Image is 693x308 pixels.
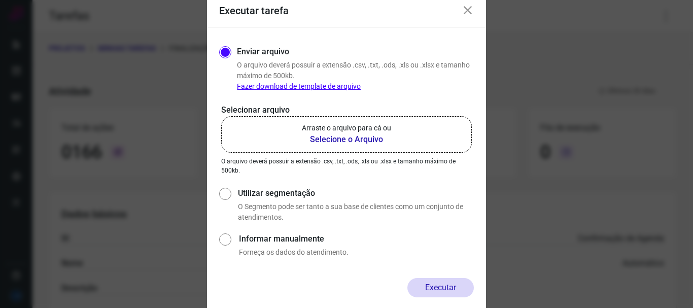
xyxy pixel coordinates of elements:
[237,60,474,92] p: O arquivo deverá possuir a extensão .csv, .txt, .ods, .xls ou .xlsx e tamanho máximo de 500kb.
[302,123,391,133] p: Arraste o arquivo para cá ou
[221,157,472,175] p: O arquivo deverá possuir a extensão .csv, .txt, .ods, .xls ou .xlsx e tamanho máximo de 500kb.
[237,82,361,90] a: Fazer download de template de arquivo
[237,46,289,58] label: Enviar arquivo
[238,187,474,199] label: Utilizar segmentação
[239,233,474,245] label: Informar manualmente
[302,133,391,146] b: Selecione o Arquivo
[219,5,289,17] h3: Executar tarefa
[239,247,474,258] p: Forneça os dados do atendimento.
[221,104,472,116] p: Selecionar arquivo
[407,278,474,297] button: Executar
[238,201,474,223] p: O Segmento pode ser tanto a sua base de clientes como um conjunto de atendimentos.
